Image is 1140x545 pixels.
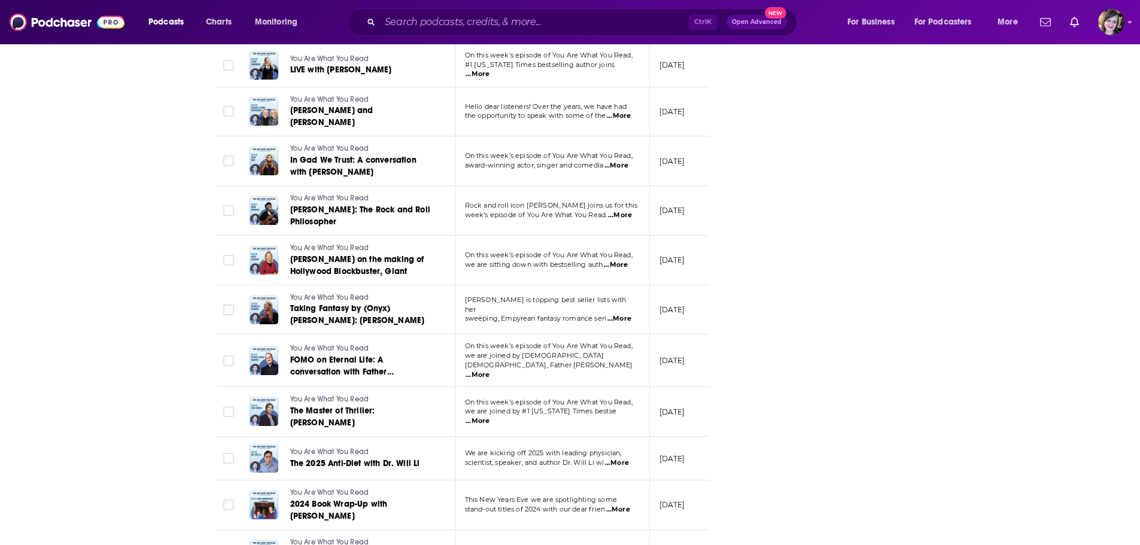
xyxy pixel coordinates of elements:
p: [DATE] [659,60,685,70]
p: [DATE] [659,453,685,464]
span: Monitoring [255,14,297,31]
span: ...More [606,505,630,514]
a: You Are What You Read [290,394,434,405]
span: You Are What You Read [290,344,369,352]
span: the opportunity to speak with some of the [465,111,606,120]
span: The Master of Thriller: [PERSON_NAME] [290,406,375,428]
button: open menu [140,13,199,32]
span: Hello dear listeners! Over the years, we have had [465,102,627,111]
span: Toggle select row [223,406,234,417]
span: ...More [607,111,631,121]
span: Podcasts [148,14,184,31]
span: Taking Fantasy by (Onyx) [PERSON_NAME]: [PERSON_NAME] [290,303,425,325]
span: ...More [608,211,632,220]
span: ...More [466,69,490,79]
a: You Are What You Read [290,54,433,65]
span: For Business [847,14,895,31]
span: Ctrl K [689,14,717,30]
span: The 2025 Anti-Diet with Dr. Will Li [290,458,420,468]
span: You Are What You Read [290,54,369,63]
a: Charts [198,13,239,32]
span: we are sitting down with bestselling auth [465,260,603,269]
span: You Are What You Read [290,395,369,403]
a: In Gad We Trust: A conversation with [PERSON_NAME] [290,154,434,178]
a: LIVE with [PERSON_NAME] [290,64,433,76]
p: [DATE] [659,156,685,166]
p: [DATE] [659,407,685,417]
button: Show profile menu [1098,9,1124,35]
span: On this week’s episode of You Are What You Read, [465,151,633,160]
span: Logged in as IAmMBlankenship [1098,9,1124,35]
a: [PERSON_NAME]: The Rock and Roll Philosopher [290,204,434,228]
span: ...More [607,314,631,324]
a: Taking Fantasy by (Onyx) [PERSON_NAME]: [PERSON_NAME] [290,303,434,327]
span: You Are What You Read [290,144,369,153]
span: scientist, speaker, and author Dr. Will Li wi [465,458,604,467]
span: In Gad We Trust: A conversation with [PERSON_NAME] [290,155,417,177]
span: sweeping, Empyrean fantasy romance seri [465,314,607,322]
a: The 2025 Anti-Diet with Dr. Will Li [290,458,433,470]
a: Show notifications dropdown [1035,12,1056,32]
span: we are joined by [DEMOGRAPHIC_DATA] [DEMOGRAPHIC_DATA], Father [PERSON_NAME] [465,351,633,369]
span: 2024 Book Wrap-Up with [PERSON_NAME] [290,499,388,521]
button: open menu [989,13,1033,32]
p: [DATE] [659,355,685,366]
span: ...More [604,161,628,170]
span: Toggle select row [223,255,234,266]
a: Show notifications dropdown [1065,12,1084,32]
button: open menu [907,13,989,32]
span: This New Years Eve we are spotlighting some [465,495,617,504]
a: You Are What You Read [290,243,434,254]
span: Toggle select row [223,355,234,366]
span: LIVE with [PERSON_NAME] [290,65,392,75]
p: [DATE] [659,205,685,215]
div: Search podcasts, credits, & more... [358,8,808,36]
span: ...More [466,416,490,426]
img: Podchaser - Follow, Share and Rate Podcasts [10,11,124,34]
span: Open Advanced [732,19,782,25]
span: For Podcasters [914,14,972,31]
span: You Are What You Read [290,243,369,252]
span: ...More [605,458,629,468]
span: We are kicking off 2025 with leading physician, [465,449,622,457]
span: week's episode of You Are What You Read. [465,211,607,219]
span: stand-out titles of 2024 with our dear frien [465,505,606,513]
span: [PERSON_NAME] and [PERSON_NAME] [290,105,373,127]
span: FOMO on Eternal Life: A conversation with Father [PERSON_NAME] [290,355,394,389]
a: You Are What You Read [290,447,433,458]
a: You Are What You Read [290,95,434,105]
span: ...More [466,370,490,380]
span: New [765,7,786,19]
p: [DATE] [659,500,685,510]
span: On this week’s episode of You Are What You Read, [465,342,633,350]
span: Toggle select row [223,205,234,216]
span: You Are What You Read [290,488,369,497]
span: [PERSON_NAME]: The Rock and Roll Philosopher [290,205,430,227]
p: [DATE] [659,106,685,117]
a: [PERSON_NAME] on the making of Hollywood Blockbuster, Giant [290,254,434,278]
span: On this week’s episode of You Are What You Read, [465,251,633,259]
span: award-winning actor, singer and comedia [465,161,604,169]
a: FOMO on Eternal Life: A conversation with Father [PERSON_NAME] [290,354,434,378]
p: [DATE] [659,305,685,315]
button: open menu [247,13,313,32]
span: You Are What You Read [290,447,369,456]
span: You Are What You Read [290,293,369,302]
span: Toggle select row [223,500,234,510]
span: You Are What You Read [290,95,369,103]
span: Toggle select row [223,106,234,117]
span: Toggle select row [223,305,234,315]
span: [PERSON_NAME] is topping best seller lists with her [465,296,627,313]
span: You Are What You Read [290,194,369,202]
button: open menu [839,13,910,32]
a: You Are What You Read [290,144,434,154]
a: The Master of Thriller: [PERSON_NAME] [290,405,434,429]
input: Search podcasts, credits, & more... [380,13,689,32]
span: On this week’s episode of You Are What You Read, [465,51,633,59]
a: [PERSON_NAME] and [PERSON_NAME] [290,105,434,129]
span: [PERSON_NAME] on the making of Hollywood Blockbuster, Giant [290,254,424,276]
button: Open AdvancedNew [726,15,787,29]
span: ...More [604,260,628,270]
span: Charts [206,14,232,31]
